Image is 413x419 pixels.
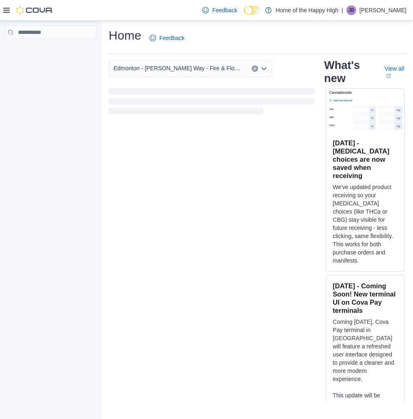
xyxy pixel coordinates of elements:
[386,74,391,78] svg: External link
[333,183,398,265] p: We've updated product receiving so your [MEDICAL_DATA] choices (like THCa or CBG) stay visible fo...
[333,282,398,314] h3: [DATE] - Coming Soon! New terminal UI on Cova Pay terminals
[384,65,406,78] a: View allExternal link
[359,5,406,15] p: [PERSON_NAME]
[346,5,356,15] div: Jarod Bennett
[348,5,354,15] span: JB
[333,318,398,383] p: Coming [DATE], Cova Pay terminal in [GEOGRAPHIC_DATA] will feature a refreshed user interface des...
[16,6,53,14] img: Cova
[5,40,96,60] nav: Complex example
[212,6,237,14] span: Feedback
[199,2,240,18] a: Feedback
[146,30,188,46] a: Feedback
[244,6,261,15] input: Dark Mode
[114,63,243,73] span: Edmonton - [PERSON_NAME] Way - Fire & Flower
[109,90,315,116] span: Loading
[252,65,258,72] button: Clear input
[261,65,267,72] button: Open list of options
[324,59,375,85] h2: What's new
[159,34,184,42] span: Feedback
[109,27,141,44] h1: Home
[276,5,338,15] p: Home of the Happy High
[342,5,343,15] p: |
[333,139,398,180] h3: [DATE] - [MEDICAL_DATA] choices are now saved when receiving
